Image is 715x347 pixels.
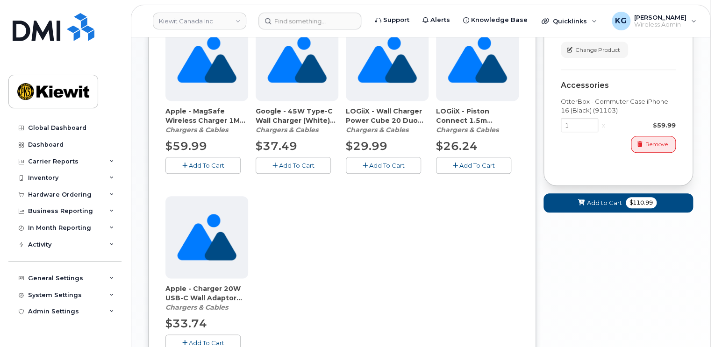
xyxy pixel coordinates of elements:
[553,17,587,25] span: Quicklinks
[165,303,228,312] em: Chargers & Cables
[436,106,519,125] span: LOGiiX - Piston Connect 1.5m MagSafe Charger (white) (89045)
[256,106,338,135] div: Google - 45W Type-C Wall Charger (White) (91256)
[346,126,408,134] em: Chargers & Cables
[165,106,248,125] span: Apple - MagSafe Wireless Charger 1M (White) (91385)
[165,126,228,134] em: Chargers & Cables
[256,126,318,134] em: Chargers & Cables
[357,19,417,101] img: no_image_found-2caef05468ed5679b831cfe6fc140e25e0c280774317ffc20a367ab7fd17291e.png
[674,306,708,340] iframe: Messenger Launcher
[346,139,387,153] span: $29.99
[258,13,361,29] input: Find something...
[165,317,207,330] span: $33.74
[165,284,248,303] span: Apple - Charger 20W USB-C Wall Adaptor WT (87916)
[615,15,627,27] span: KG
[383,15,409,25] span: Support
[369,162,405,169] span: Add To Cart
[561,81,676,90] div: Accessories
[561,42,628,58] button: Change Product
[457,11,534,29] a: Knowledge Base
[575,46,620,54] span: Change Product
[165,106,248,135] div: Apple - MagSafe Wireless Charger 1M (White) (91385)
[430,15,450,25] span: Alerts
[436,126,499,134] em: Chargers & Cables
[189,339,224,347] span: Add To Cart
[369,11,416,29] a: Support
[256,139,297,153] span: $37.49
[634,21,686,28] span: Wireless Admin
[448,19,507,101] img: no_image_found-2caef05468ed5679b831cfe6fc140e25e0c280774317ffc20a367ab7fd17291e.png
[279,162,315,169] span: Add To Cart
[256,157,331,173] button: Add To Cart
[153,13,246,29] a: Kiewit Canada Inc
[165,157,241,173] button: Add To Cart
[177,19,236,101] img: no_image_found-2caef05468ed5679b831cfe6fc140e25e0c280774317ffc20a367ab7fd17291e.png
[634,14,686,21] span: [PERSON_NAME]
[459,162,495,169] span: Add To Cart
[471,15,528,25] span: Knowledge Base
[645,140,668,149] span: Remove
[177,196,236,278] img: no_image_found-2caef05468ed5679b831cfe6fc140e25e0c280774317ffc20a367ab7fd17291e.png
[165,284,248,312] div: Apple - Charger 20W USB-C Wall Adaptor WT (87916)
[165,139,207,153] span: $59.99
[346,106,429,135] div: LOGiiX - Wall Charger Power Cube 20 Duo (88889)
[436,106,519,135] div: LOGiiX - Piston Connect 1.5m MagSafe Charger (white) (89045)
[346,157,421,173] button: Add To Cart
[436,139,478,153] span: $26.24
[561,97,676,114] div: OtterBox - Commuter Case iPhone 16 (Black) (91103)
[416,11,457,29] a: Alerts
[543,193,693,212] button: Add to Cart $110.99
[626,197,657,208] span: $110.99
[587,198,622,207] span: Add to Cart
[598,121,609,130] div: x
[267,19,327,101] img: no_image_found-2caef05468ed5679b831cfe6fc140e25e0c280774317ffc20a367ab7fd17291e.png
[609,121,676,130] div: $59.99
[346,106,429,125] span: LOGiiX - Wall Charger Power Cube 20 Duo (88889)
[631,136,676,152] button: Remove
[605,12,703,30] div: Kevin Gregory
[256,106,338,125] span: Google - 45W Type-C Wall Charger (White) (91256)
[535,12,603,30] div: Quicklinks
[189,162,224,169] span: Add To Cart
[436,157,511,173] button: Add To Cart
